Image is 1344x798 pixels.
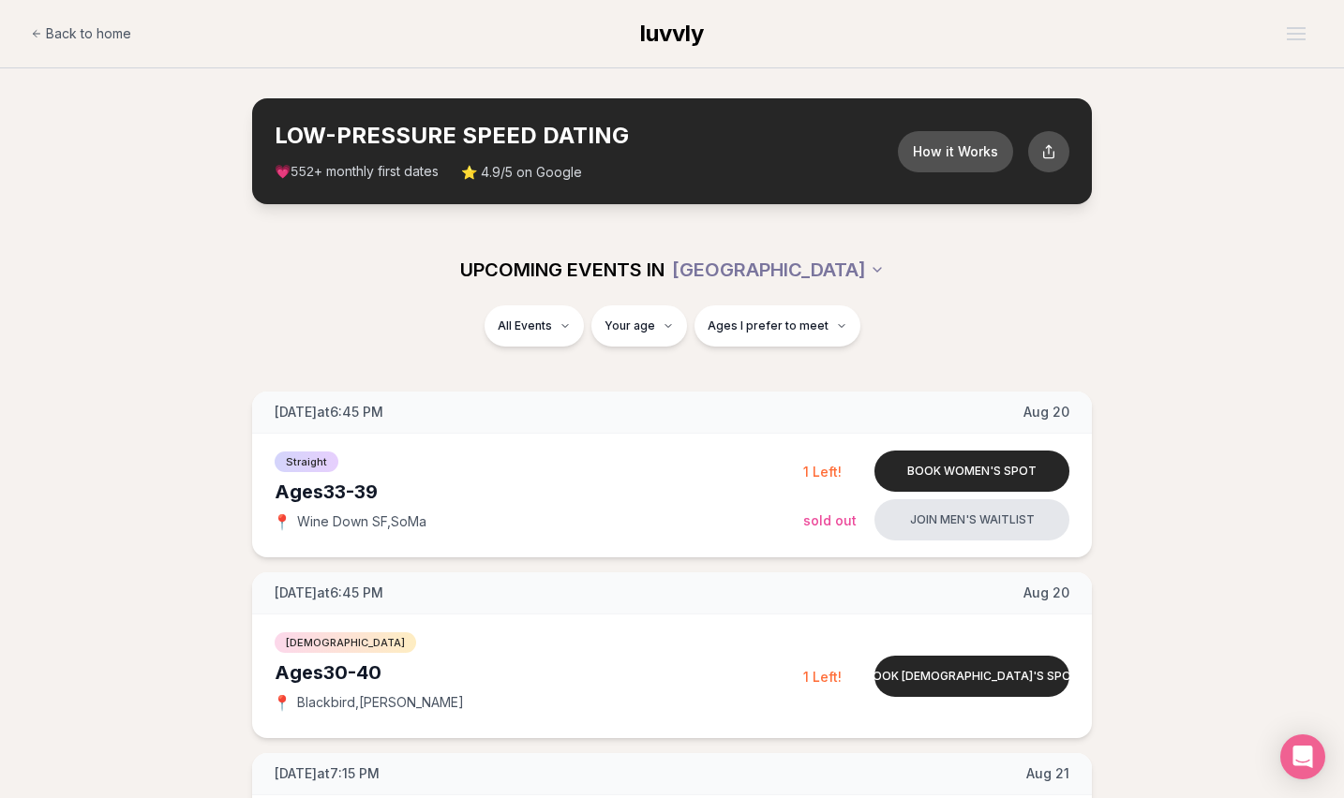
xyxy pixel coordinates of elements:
[275,451,338,472] span: Straight
[672,249,885,290] button: [GEOGRAPHIC_DATA]
[275,659,803,686] div: Ages 30-40
[1026,764,1069,783] span: Aug 21
[46,24,131,43] span: Back to home
[1280,734,1325,779] div: Open Intercom Messenger
[874,499,1069,540] button: Join men's waitlist
[498,318,552,333] span: All Events
[275,479,803,505] div: Ages 33-39
[1023,403,1069,421] span: Aug 20
[275,162,439,182] span: 💗 + monthly first dates
[461,163,582,182] span: ⭐ 4.9/5 on Google
[803,464,842,480] span: 1 Left!
[31,15,131,52] a: Back to home
[460,257,665,283] span: UPCOMING EVENTS IN
[640,19,704,49] a: luvvly
[297,693,464,712] span: Blackbird , [PERSON_NAME]
[275,403,383,421] span: [DATE] at 6:45 PM
[605,318,655,333] span: Your age
[1279,20,1313,48] button: Open menu
[275,695,290,710] span: 📍
[297,512,426,531] span: Wine Down SF , SoMa
[485,305,584,347] button: All Events
[803,669,842,685] span: 1 Left!
[275,584,383,602] span: [DATE] at 6:45 PM
[275,632,416,653] span: [DEMOGRAPHIC_DATA]
[874,656,1069,697] button: Book [DEMOGRAPHIC_DATA]'s spot
[694,305,860,347] button: Ages I prefer to meet
[874,451,1069,492] button: Book women's spot
[898,131,1013,172] button: How it Works
[275,764,380,783] span: [DATE] at 7:15 PM
[275,514,290,529] span: 📍
[275,121,898,151] h2: LOW-PRESSURE SPEED DATING
[708,318,829,333] span: Ages I prefer to meet
[803,512,857,528] span: Sold Out
[591,305,687,347] button: Your age
[291,165,314,180] span: 552
[640,20,704,47] span: luvvly
[1023,584,1069,602] span: Aug 20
